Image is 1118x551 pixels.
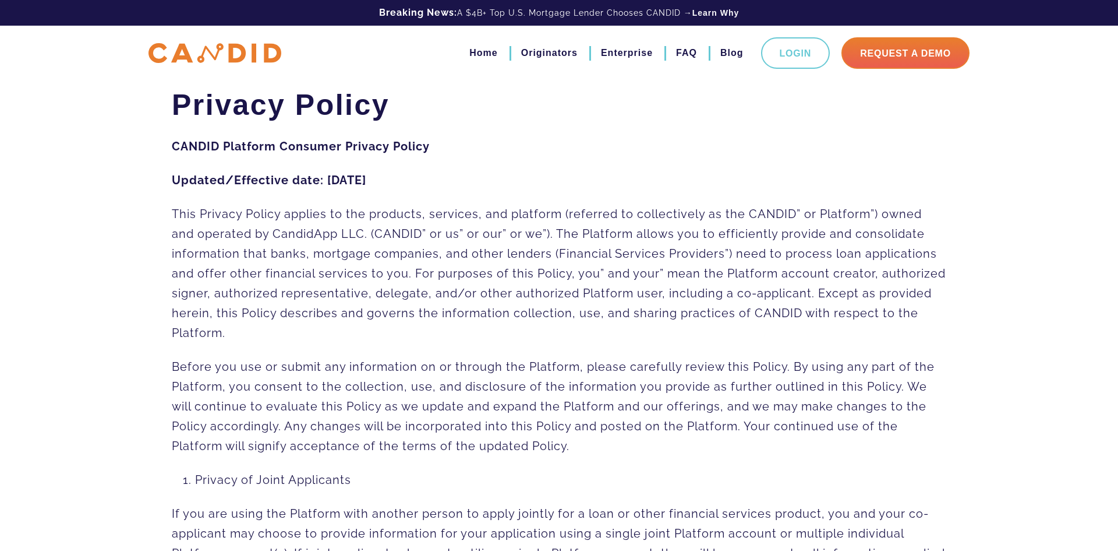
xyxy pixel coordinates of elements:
a: FAQ [676,43,697,63]
a: Blog [720,43,744,63]
a: Originators [521,43,578,63]
b: Updated/Effective date: [DATE] [172,173,366,187]
a: Enterprise [601,43,653,63]
a: Login [761,37,830,69]
a: Learn Why [692,7,740,19]
span: Privacy of Joint Applicants [195,473,351,487]
h1: Privacy Policy [172,87,946,122]
b: Breaking News: [379,7,457,18]
span: Before you use or submit any information on or through the Platform, please carefully review this... [172,360,935,453]
img: CANDID APP [148,43,281,64]
a: Home [469,43,497,63]
span: This Privacy Policy applies to the products, services, and platform (referred to collectively as ... [172,207,946,340]
b: CANDID Platform Consumer Privacy Policy [172,139,430,153]
a: Request A Demo [841,37,970,69]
